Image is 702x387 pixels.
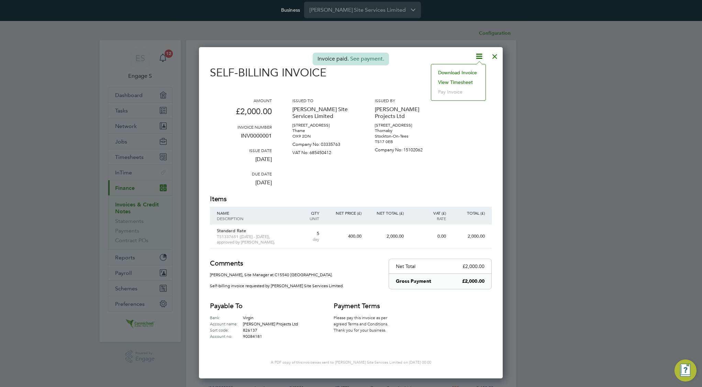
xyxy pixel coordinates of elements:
[435,77,482,87] li: View timesheet
[396,263,415,269] p: Net Total
[243,333,262,339] span: 90084181
[368,210,404,216] p: Net total (£)
[243,327,257,333] span: 826137
[326,210,361,216] p: Net price (£)
[292,147,354,155] p: VAT No: 685450412
[210,194,492,204] h2: Items
[210,148,272,153] h3: Issue date
[210,103,272,124] p: £2,000.00
[435,68,482,77] li: Download Invoice
[210,327,243,333] label: Sort code:
[675,359,697,381] button: Engage Resource Center
[375,98,437,103] h3: Issued by
[210,301,313,311] h2: Payable to
[292,122,354,128] p: [STREET_ADDRESS]
[210,171,272,176] h3: Due date
[210,66,347,79] h1: Self-Billing Invoice
[396,278,431,285] p: Gross Payment
[375,103,437,122] p: [PERSON_NAME] Projects Ltd
[243,315,254,320] span: Virgin
[462,278,484,285] p: £2,000.00
[217,210,291,216] p: Name
[210,360,492,365] p: A PDF copy of this was sent to [PERSON_NAME] Site Services Limited on [DATE] 00:00
[411,216,446,221] p: Rate
[210,333,243,339] label: Account no:
[243,321,298,326] span: [PERSON_NAME] Projects Ltd
[375,139,437,144] p: TS17 0EB
[292,133,354,139] p: OX9 2DN
[368,234,404,239] p: 2,000.00
[453,234,485,239] p: 2,000.00
[463,263,484,269] p: £2,000.00
[217,234,291,245] p: TS1337651 ([DATE] - [DATE]), approved by [PERSON_NAME].
[210,321,243,327] label: Account name:
[411,234,446,239] p: 0.00
[375,128,437,133] p: Thornaby
[298,210,319,216] p: QTY
[298,216,319,221] p: Unit
[210,124,272,130] h3: Invoice number
[350,55,384,62] a: See payment.
[217,228,291,234] p: Standard Rate
[210,176,272,194] p: [DATE]
[210,272,382,288] p: [PERSON_NAME], Site Manager at C15540 [GEOGRAPHIC_DATA]. Self-billing invoice requested by [PERSO...
[326,234,361,239] p: 400.00
[334,314,395,333] p: Please pay this invoice as per agreed Terms and Conditions. Thank you for your business.
[210,153,272,171] p: [DATE]
[210,259,382,268] h2: Comments
[334,301,395,311] h2: Payment terms
[302,360,314,365] span: invoice
[411,210,446,216] p: VAT (£)
[375,122,437,128] p: [STREET_ADDRESS]
[210,98,272,103] h3: Amount
[298,236,319,242] p: day
[292,103,354,122] p: [PERSON_NAME] Site Services Limited
[210,130,272,148] p: INV0000001
[292,98,354,103] h3: Issued to
[217,216,291,221] p: Description
[375,144,437,153] p: Company No: 15102062
[435,87,482,97] li: Pay invoice
[453,210,485,216] p: Total (£)
[298,231,319,236] p: 5
[292,128,354,133] p: Thame
[292,139,354,147] p: Company No: 03335763
[317,55,349,62] span: Invoice paid.
[281,7,300,13] label: Business
[210,314,243,321] label: Bank:
[375,133,437,139] p: Stockton-On-Tees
